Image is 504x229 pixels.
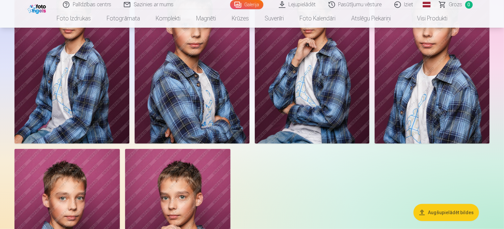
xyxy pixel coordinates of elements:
[292,9,343,28] a: Foto kalendāri
[188,9,224,28] a: Magnēti
[224,9,257,28] a: Krūzes
[49,9,99,28] a: Foto izdrukas
[99,9,148,28] a: Fotogrāmata
[148,9,188,28] a: Komplekti
[449,1,463,9] span: Grozs
[399,9,455,28] a: Visi produkti
[257,9,292,28] a: Suvenīri
[28,3,48,14] img: /fa1
[465,1,473,9] span: 0
[343,9,399,28] a: Atslēgu piekariņi
[413,204,479,221] button: Augšupielādēt bildes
